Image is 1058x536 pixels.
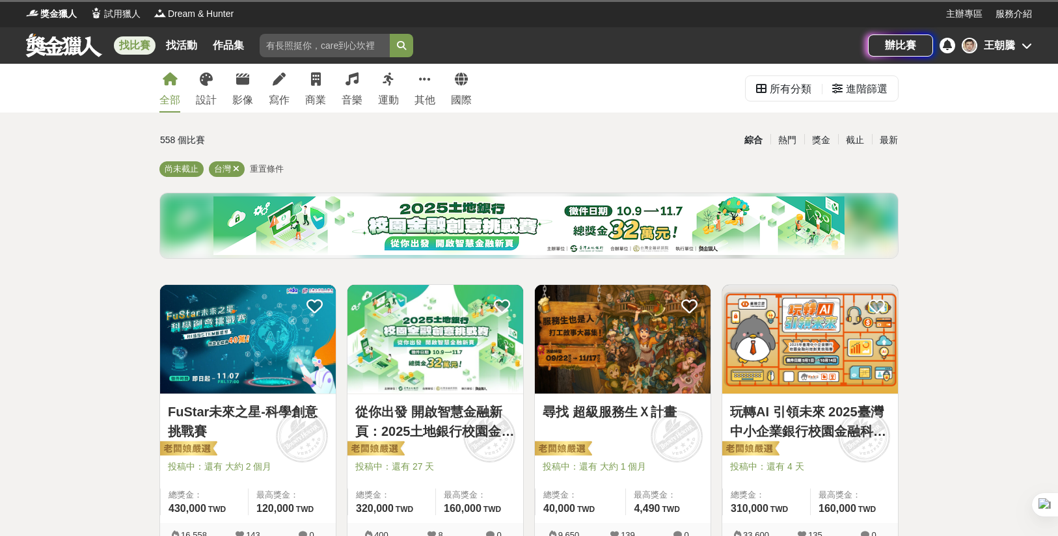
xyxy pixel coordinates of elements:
[90,7,141,21] a: Logo試用獵人
[296,505,314,514] span: TWD
[378,92,399,108] div: 運動
[577,505,595,514] span: TWD
[662,505,680,514] span: TWD
[165,164,198,174] span: 尚未截止
[208,36,249,55] a: 作品集
[451,92,472,108] div: 國際
[269,64,290,113] a: 寫作
[946,7,983,21] a: 主辦專區
[90,7,103,20] img: Logo
[160,129,405,152] div: 558 個比賽
[342,92,362,108] div: 音樂
[355,460,515,474] span: 投稿中：還有 27 天
[770,129,804,152] div: 熱門
[345,440,405,459] img: 老闆娘嚴選
[159,64,180,113] a: 全部
[770,76,811,102] div: 所有分類
[543,460,703,474] span: 投稿中：還有 大約 1 個月
[804,129,838,152] div: 獎金
[444,489,515,502] span: 最高獎金：
[720,440,780,459] img: 老闆娘嚴選
[104,7,141,21] span: 試用獵人
[260,34,390,57] input: 有長照挺你，care到心坎裡！青春出手，拍出照顧 影音徵件活動
[169,503,206,514] span: 430,000
[305,92,326,108] div: 商業
[114,36,156,55] a: 找比賽
[984,38,1015,53] div: 王朝騰
[451,64,472,113] a: 國際
[213,196,845,255] img: de0ec254-a5ce-4606-9358-3f20dd3f7ec9.png
[543,402,703,422] a: 尋找 超級服務生Ｘ計畫
[347,285,523,394] img: Cover Image
[342,64,362,113] a: 音樂
[168,7,234,21] span: Dream & Hunter
[731,503,768,514] span: 310,000
[196,92,217,108] div: 設計
[168,402,328,441] a: FuStar未來之星-科學創意挑戰賽
[355,402,515,441] a: 從你出發 開啟智慧金融新頁：2025土地銀行校園金融創意挑戰賽
[730,460,890,474] span: 投稿中：還有 4 天
[250,164,284,174] span: 重置條件
[414,64,435,113] a: 其他
[737,129,770,152] div: 綜合
[154,7,167,20] img: Logo
[535,285,711,394] img: Cover Image
[40,7,77,21] span: 獎金獵人
[378,64,399,113] a: 運動
[356,489,427,502] span: 總獎金：
[730,402,890,441] a: 玩轉AI 引領未來 2025臺灣中小企業銀行校園金融科技創意挑戰賽
[868,34,933,57] a: 辦比賽
[169,489,240,502] span: 總獎金：
[996,7,1032,21] a: 服務介紹
[722,285,898,394] img: Cover Image
[963,39,976,52] img: Avatar
[256,489,328,502] span: 最高獎金：
[159,92,180,108] div: 全部
[819,503,856,514] span: 160,000
[26,7,77,21] a: Logo獎金獵人
[396,505,413,514] span: TWD
[846,76,888,102] div: 進階篩選
[26,7,39,20] img: Logo
[858,505,876,514] span: TWD
[634,489,703,502] span: 最高獎金：
[483,505,501,514] span: TWD
[532,440,592,459] img: 老闆娘嚴選
[819,489,890,502] span: 最高獎金：
[154,7,234,21] a: LogoDream & Hunter
[196,64,217,113] a: 設計
[838,129,872,152] div: 截止
[872,129,906,152] div: 最新
[232,64,253,113] a: 影像
[232,92,253,108] div: 影像
[256,503,294,514] span: 120,000
[160,285,336,394] img: Cover Image
[356,503,394,514] span: 320,000
[157,440,217,459] img: 老闆娘嚴選
[269,92,290,108] div: 寫作
[208,505,226,514] span: TWD
[543,489,617,502] span: 總獎金：
[168,460,328,474] span: 投稿中：還有 大約 2 個月
[414,92,435,108] div: 其他
[161,36,202,55] a: 找活動
[214,164,231,174] span: 台灣
[305,64,326,113] a: 商業
[634,503,660,514] span: 4,490
[543,503,575,514] span: 40,000
[444,503,482,514] span: 160,000
[770,505,788,514] span: TWD
[731,489,802,502] span: 總獎金：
